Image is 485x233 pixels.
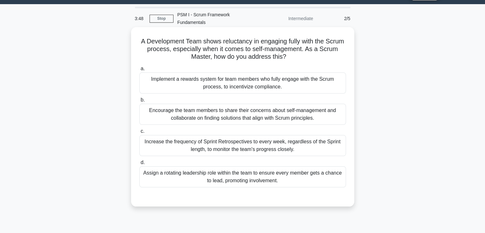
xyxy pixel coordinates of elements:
[139,166,346,187] div: Assign a rotating leadership role within the team to ensure every member gets a chance to lead, p...
[139,72,346,94] div: Implement a rewards system for team members who fully engage with the Scrum process, to incentivi...
[141,128,144,134] span: c.
[150,15,173,23] a: Stop
[173,8,261,29] div: PSM I - Scrum Framework Fundamentals
[131,12,150,25] div: 3:48
[317,12,354,25] div: 2/5
[261,12,317,25] div: Intermediate
[139,37,347,61] h5: A Development Team shows reluctancy in engaging fully with the Scrum process, especially when it ...
[141,160,145,165] span: d.
[139,104,346,125] div: Encourage the team members to share their concerns about self-management and collaborate on findi...
[139,135,346,156] div: Increase the frequency of Sprint Retrospectives to every week, regardless of the Sprint length, t...
[141,97,145,102] span: b.
[141,66,145,71] span: a.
